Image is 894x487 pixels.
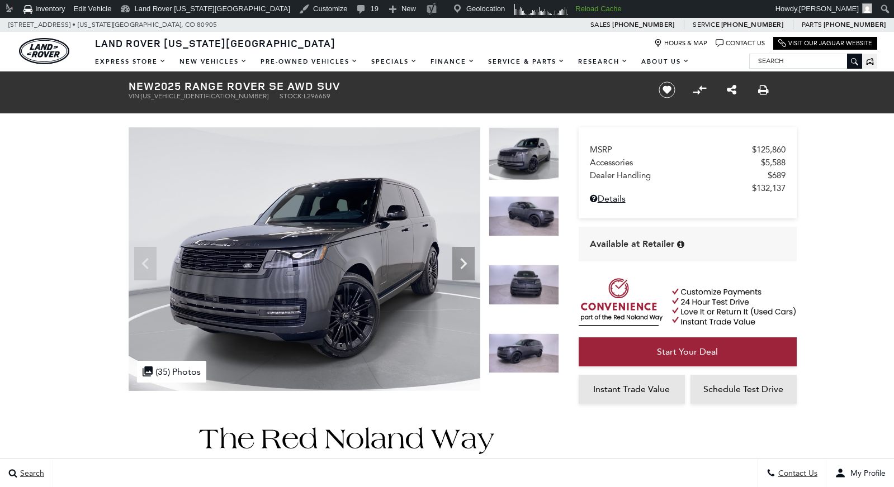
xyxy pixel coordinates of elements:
span: Land Rover [US_STATE][GEOGRAPHIC_DATA] [95,36,335,50]
span: Sales [590,21,611,28]
a: land-rover [19,38,69,64]
span: Stock: [280,92,304,100]
a: Finance [424,52,481,71]
div: Vehicle is in stock and ready for immediate delivery. Due to demand, availability is subject to c... [677,240,684,249]
a: New Vehicles [173,52,254,71]
span: Search [17,469,44,478]
span: Instant Trade Value [593,384,670,394]
span: $5,588 [761,157,786,168]
span: Start Your Deal [657,346,718,357]
span: [US_STATE][GEOGRAPHIC_DATA], [78,18,183,32]
button: Open user profile menu [826,459,894,487]
a: Hours & Map [654,39,707,47]
div: (35) Photos [137,361,206,383]
a: Service & Parts [481,52,571,71]
a: Land Rover [US_STATE][GEOGRAPHIC_DATA] [88,36,342,50]
img: Visitors over 48 hours. Click for more Clicky Site Stats. [510,2,571,17]
span: [STREET_ADDRESS] • [8,18,76,32]
span: $132,137 [752,183,786,193]
span: My Profile [846,469,886,478]
span: [PERSON_NAME] [799,4,859,13]
span: $689 [768,170,786,180]
span: L296659 [304,92,330,100]
span: VIN: [129,92,141,100]
span: Dealer Handling [590,170,768,180]
img: New 2025 Carpathian Grey Land Rover SE image 1 [489,127,559,180]
span: Schedule Test Drive [703,384,783,394]
a: [PHONE_NUMBER] [824,20,886,29]
a: Instant Trade Value [579,375,685,404]
span: CO [185,18,195,32]
button: Compare vehicle [691,82,708,98]
a: Dealer Handling $689 [590,170,786,180]
input: Search [750,54,862,68]
nav: Main Navigation [88,52,696,71]
span: Parts [802,21,822,28]
span: MSRP [590,145,752,155]
a: [STREET_ADDRESS] • [US_STATE][GEOGRAPHIC_DATA], CO 80905 [8,21,217,28]
a: Print this New 2025 Range Rover SE AWD SUV [758,83,769,97]
span: [US_VEHICLE_IDENTIFICATION_NUMBER] [141,92,268,100]
a: Share this New 2025 Range Rover SE AWD SUV [727,83,736,97]
a: Contact Us [716,39,765,47]
a: Research [571,52,635,71]
strong: Reload Cache [575,4,621,13]
a: Schedule Test Drive [690,375,797,404]
a: EXPRESS STORE [88,52,173,71]
button: Save vehicle [655,81,679,99]
h1: 2025 Range Rover SE AWD SUV [129,80,640,92]
span: Available at Retailer [590,238,674,250]
a: Details [590,193,786,204]
span: Service [693,21,719,28]
a: Pre-Owned Vehicles [254,52,365,71]
a: MSRP $125,860 [590,145,786,155]
strong: New [129,78,154,93]
div: Next [452,247,475,280]
a: [PHONE_NUMBER] [612,20,674,29]
img: Land Rover [19,38,69,64]
a: [PHONE_NUMBER] [721,20,783,29]
span: Contact Us [775,469,817,478]
img: New 2025 Carpathian Grey Land Rover SE image 4 [489,333,559,374]
img: New 2025 Carpathian Grey Land Rover SE image 2 [489,196,559,236]
a: About Us [635,52,696,71]
a: $132,137 [590,183,786,193]
a: Start Your Deal [579,337,797,366]
img: New 2025 Carpathian Grey Land Rover SE image 3 [489,265,559,305]
a: Visit Our Jaguar Website [778,39,872,47]
a: Accessories $5,588 [590,157,786,168]
span: Accessories [590,157,761,168]
span: 80905 [197,18,217,32]
span: $125,860 [752,145,786,155]
a: Specials [365,52,424,71]
img: New 2025 Carpathian Grey Land Rover SE image 1 [129,127,480,391]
